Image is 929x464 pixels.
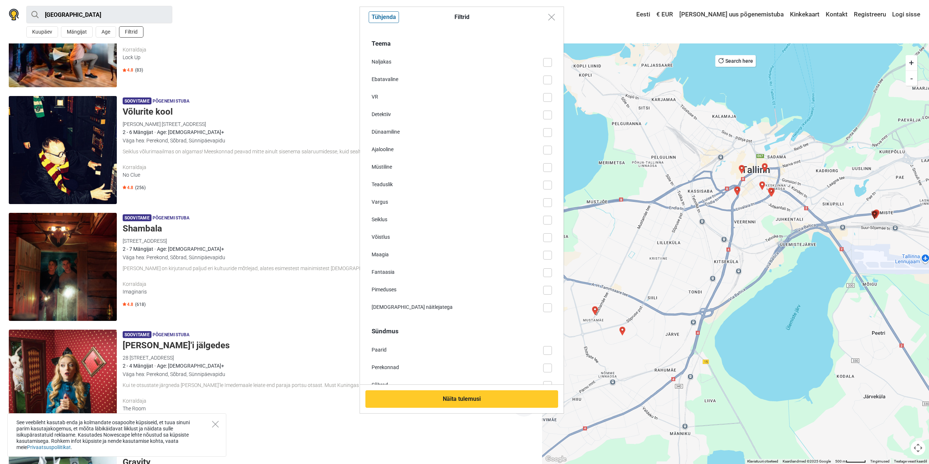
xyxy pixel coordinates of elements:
[372,111,543,118] div: Detektiiv
[27,444,71,450] a: Privaatsuspoliitikat
[548,14,555,20] img: Close modal
[7,413,226,457] div: See veebileht kasutab enda ja kolmandate osapoolte küpsiseid, et tuua sinuni parim kasutajakogemu...
[372,181,543,188] div: Teaduslik
[372,286,543,294] div: Pimeduses
[545,10,558,24] button: Close modal
[366,13,558,22] div: Filtrid
[372,93,543,101] div: VR
[372,233,543,241] div: Võistlus
[372,146,543,153] div: Ajalooline
[372,381,543,389] div: Sõbrad
[372,198,543,206] div: Vargus
[369,11,399,23] button: Tühjenda
[372,327,552,336] div: Sündmus
[372,346,543,354] div: Paarid
[372,216,543,223] div: Seiklus
[212,421,219,427] button: Close
[372,251,543,258] div: Maagia
[372,76,543,83] div: Ebatavaline
[372,268,543,276] div: Fantaasia
[372,303,543,311] div: [DEMOGRAPHIC_DATA] näitlejatega
[372,39,552,49] div: Teema
[365,390,558,408] button: Näita tulemusi
[372,163,543,171] div: Müstiline
[372,364,543,371] div: Perekonnad
[372,58,543,66] div: Naljakas
[372,128,543,136] div: Dünaamiline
